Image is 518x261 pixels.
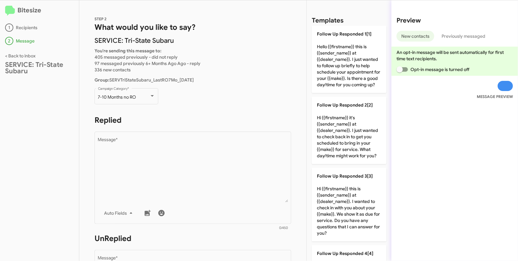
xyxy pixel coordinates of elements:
[95,48,161,54] b: You're sending this message to:
[95,77,109,83] b: Group:
[397,31,434,42] button: New contacts
[279,226,288,230] mat-hint: 0/450
[397,49,513,62] p: An opt-in message will be sent automatically for first time text recipients.
[477,94,513,100] small: MESSAGE PREVIEW
[99,207,140,219] button: Auto Fields
[5,62,74,74] div: SERVICE: Tri-State Subaru
[95,22,291,32] h1: What would you like to say?
[317,251,373,256] span: Follow Up Responded 4[4]
[98,94,136,100] span: 7-10 Months no RO
[95,61,200,66] span: 97 messaged previously 6+ Months Ago Ago - reply
[5,53,36,59] a: < Back to inbox
[95,67,131,73] span: 336 new contacts
[312,97,386,164] p: Hi {{firstname}} it's {{sender_name}} at {{dealer_name}}. I just wanted to check back in to get y...
[5,23,74,32] div: Recipients
[312,26,386,93] p: Hello {{firstname}} this is {{sender_name}} at {{dealer_name}}. I just wanted to follow up briefl...
[5,5,74,16] h2: Bitesize
[104,207,135,219] span: Auto Fields
[317,31,371,37] span: Follow Up Responded 1[1]
[312,16,344,26] h2: Templates
[442,31,485,42] span: Previously messaged
[401,31,429,42] span: New contacts
[95,37,291,44] p: SERVICE: Tri-State Subaru
[5,37,74,45] div: Message
[5,6,15,16] img: logo-minimal.svg
[5,23,13,32] div: 1
[95,115,291,125] h1: Replied
[410,66,469,73] span: Opt-in message is turned off
[397,16,513,26] h2: Preview
[312,168,386,241] p: Hi {{firstname}} this is {{sender_name}} at {{dealer_name}}. I wanted to check in with you about ...
[95,16,107,21] span: STEP 2
[317,173,373,179] span: Follow Up Responded 3[3]
[95,77,194,83] span: SERVTriStateSubaru_LastRO7Mo_[DATE]
[437,31,490,42] button: Previously messaged
[317,102,373,108] span: Follow Up Responded 2[2]
[5,37,13,45] div: 2
[95,54,178,60] span: 405 messaged previously - did not reply
[95,233,291,244] h1: UnReplied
